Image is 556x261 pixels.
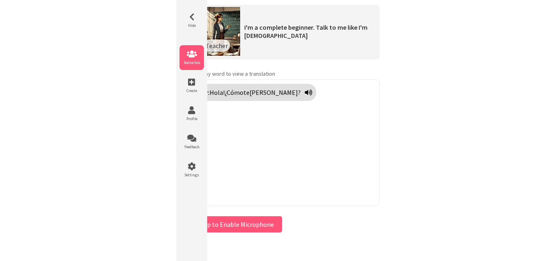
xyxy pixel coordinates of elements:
[179,60,204,65] span: Scenarios
[181,84,316,101] div: Click to translate
[199,7,240,56] img: Scenario Image
[250,88,301,97] span: [PERSON_NAME]?
[244,23,368,39] span: I'm a complete beginner. Talk to me like I'm [DEMOGRAPHIC_DATA]
[176,70,380,77] p: any word to view a translation
[176,216,282,232] button: Click/Tap to Enable Microphone
[179,172,204,178] span: Settings
[179,23,204,28] span: Hide
[179,88,204,93] span: Create
[179,116,204,121] span: Profile
[179,144,204,149] span: Feedback
[243,88,250,97] span: te
[225,88,243,97] span: ¿Cómo
[206,42,228,50] span: Teacher
[210,88,225,97] span: Hola!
